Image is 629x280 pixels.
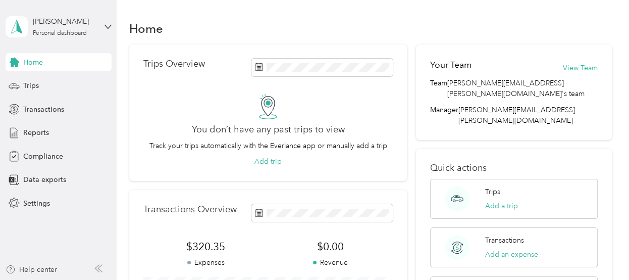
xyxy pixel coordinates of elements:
iframe: Everlance-gr Chat Button Frame [572,223,629,280]
button: Help center [6,264,57,275]
button: View Team [563,63,598,73]
h1: Home [129,23,163,34]
div: Personal dashboard [33,30,87,36]
button: Add a trip [485,201,518,211]
span: Trips [23,80,39,91]
span: Data exports [23,174,66,185]
span: Settings [23,198,50,209]
span: Team [430,78,447,99]
span: Home [23,57,43,68]
p: Trips [485,186,500,197]
p: Transactions [485,235,524,246]
h2: Your Team [430,59,471,71]
p: Quick actions [430,163,598,173]
span: [PERSON_NAME][EMAIL_ADDRESS][PERSON_NAME][DOMAIN_NAME]'s team [447,78,598,99]
p: Revenue [268,257,393,268]
div: [PERSON_NAME] [33,16,96,27]
p: Track your trips automatically with the Everlance app or manually add a trip [149,141,387,151]
p: Trips Overview [143,59,205,69]
span: [PERSON_NAME][EMAIL_ADDRESS][PERSON_NAME][DOMAIN_NAME] [458,106,575,125]
p: Expenses [143,257,268,268]
span: $320.35 [143,240,268,254]
button: Add an expense [485,249,538,260]
span: Manager [430,105,458,126]
span: Compliance [23,151,63,162]
span: Reports [23,127,49,138]
h2: You don’t have any past trips to view [192,124,345,135]
button: Add trip [254,156,282,167]
span: Transactions [23,104,64,115]
p: Transactions Overview [143,204,237,215]
span: $0.00 [268,240,393,254]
